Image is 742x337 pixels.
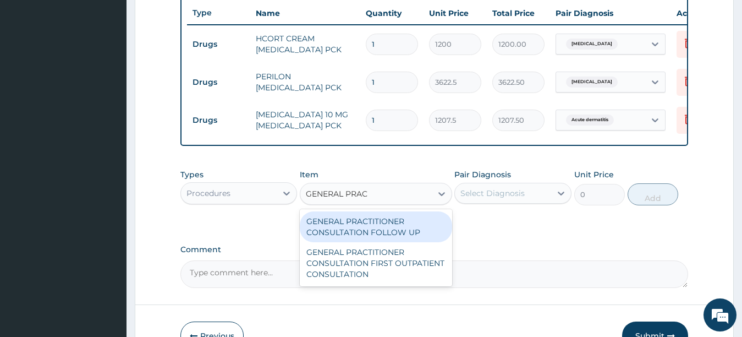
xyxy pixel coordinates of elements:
[460,188,525,199] div: Select Diagnosis
[6,222,210,260] textarea: Type your message and hit 'Enter'
[57,62,185,76] div: Chat with us now
[250,28,360,61] td: HCORT CREAM [MEDICAL_DATA] PCK
[180,245,689,254] label: Comment
[550,2,671,24] th: Pair Diagnosis
[20,55,45,83] img: d_794563401_company_1708531726252_794563401
[180,170,204,180] label: Types
[454,169,511,180] label: Pair Diagnosis
[250,2,360,24] th: Name
[300,211,452,242] div: GENERAL PRACTITIONER CONSULTATION FOLLOW UP
[187,72,250,93] td: Drugs
[250,66,360,99] td: PERILON [MEDICAL_DATA] PCK
[250,104,360,137] td: [MEDICAL_DATA] 10 MG [MEDICAL_DATA] PCK
[300,169,318,180] label: Item
[187,110,250,131] td: Drugs
[566,115,614,126] span: Acute dermatitis
[300,242,452,284] div: GENERAL PRACTITIONER CONSULTATION FIRST OUTPATIENT CONSULTATION
[187,3,250,23] th: Type
[628,183,678,205] button: Add
[566,77,618,88] span: [MEDICAL_DATA]
[487,2,550,24] th: Total Price
[424,2,487,24] th: Unit Price
[187,34,250,55] td: Drugs
[574,169,614,180] label: Unit Price
[64,99,152,210] span: We're online!
[360,2,424,24] th: Quantity
[186,188,230,199] div: Procedures
[671,2,726,24] th: Actions
[180,6,207,32] div: Minimize live chat window
[566,39,618,50] span: [MEDICAL_DATA]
